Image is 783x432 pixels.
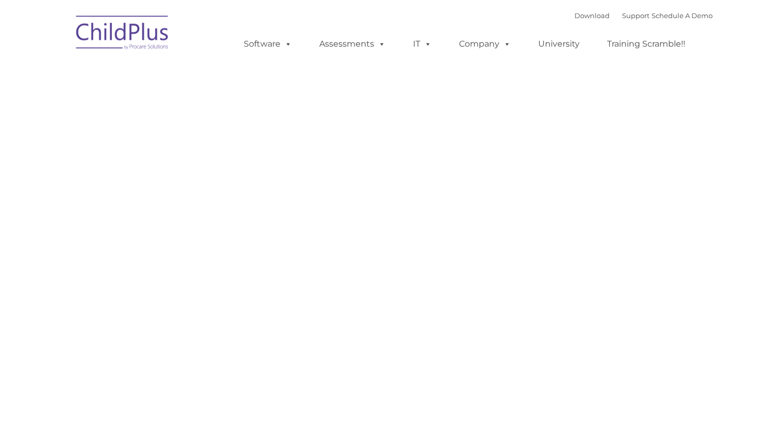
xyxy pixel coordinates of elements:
[652,11,713,20] a: Schedule A Demo
[449,34,521,54] a: Company
[622,11,649,20] a: Support
[233,34,302,54] a: Software
[597,34,696,54] a: Training Scramble!!
[574,11,713,20] font: |
[309,34,396,54] a: Assessments
[403,34,442,54] a: IT
[574,11,610,20] a: Download
[528,34,590,54] a: University
[71,8,174,60] img: ChildPlus by Procare Solutions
